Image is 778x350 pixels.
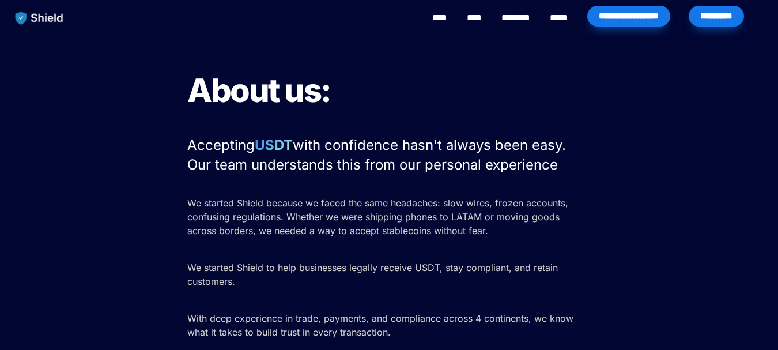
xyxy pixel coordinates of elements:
[187,137,570,173] span: with confidence hasn't always been easy. Our team understands this from our personal experience
[187,137,255,153] span: Accepting
[255,137,293,153] strong: USDT
[187,71,331,110] span: About us:
[187,197,571,236] span: We started Shield because we faced the same headaches: slow wires, frozen accounts, confusing reg...
[187,262,561,287] span: We started Shield to help businesses legally receive USDT, stay compliant, and retain customers.
[10,6,69,30] img: website logo
[187,313,576,338] span: With deep experience in trade, payments, and compliance across 4 continents, we know what it take...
